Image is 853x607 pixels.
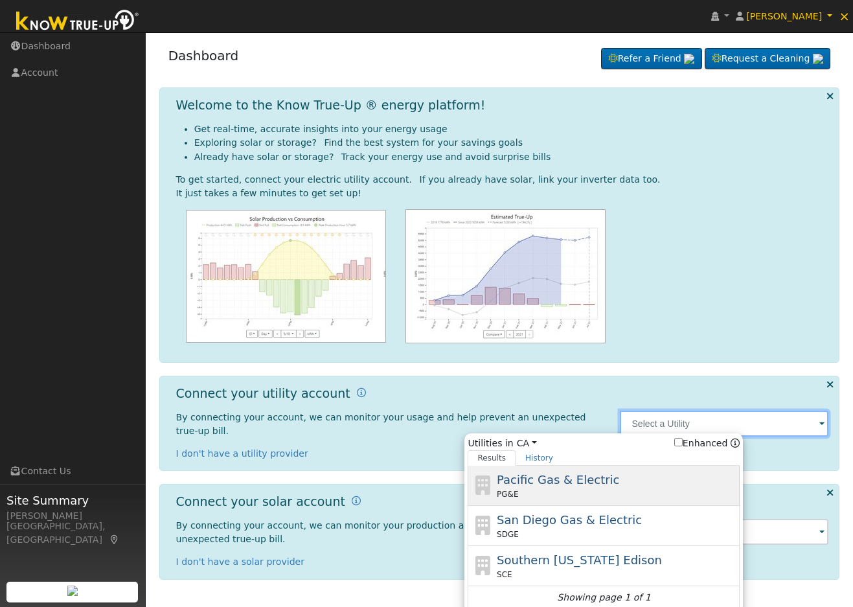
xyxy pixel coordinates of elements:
div: It just takes a few minutes to get set up! [176,187,829,200]
img: retrieve [67,586,78,596]
label: Enhanced [674,437,728,450]
input: Select a Utility [620,411,828,437]
li: Get real-time, accurate insights into your energy usage [194,122,829,136]
div: To get started, connect your electric utility account. If you already have solar, link your inver... [176,173,829,187]
a: I don't have a utility provider [176,448,308,459]
span: × [839,8,850,24]
span: San Diego Gas & Electric [497,513,642,527]
li: Exploring solar or storage? Find the best system for your savings goals [194,136,829,150]
h1: Welcome to the Know True-Up ® energy platform! [176,98,486,113]
a: Dashboard [168,48,239,63]
img: retrieve [684,54,694,64]
span: Show enhanced providers [674,437,740,450]
span: By connecting your account, we can monitor your usage and help prevent an unexpected true-up bill. [176,412,586,436]
img: Know True-Up [10,7,146,36]
a: Enhanced Providers [731,438,740,448]
span: Southern [US_STATE] Edison [497,553,662,567]
i: Showing page 1 of 1 [557,591,650,604]
h1: Connect your solar account [176,494,345,509]
span: [PERSON_NAME] [746,11,822,21]
a: I don't have a solar provider [176,556,305,567]
h1: Connect your utility account [176,386,350,401]
span: Utilities in [468,437,740,450]
a: Request a Cleaning [705,48,830,70]
a: Map [109,534,120,545]
input: Enhanced [674,438,683,446]
a: CA [517,437,537,450]
span: By connecting your account, we can monitor your production and help prevent an unexpected true-up... [176,520,551,544]
span: SCE [497,569,512,580]
span: Site Summary [6,492,139,509]
a: Results [468,450,516,466]
a: Refer a Friend [601,48,702,70]
div: [PERSON_NAME] [6,509,139,523]
span: PG&E [497,488,518,500]
a: History [516,450,563,466]
li: Already have solar or storage? Track your energy use and avoid surprise bills [194,150,829,164]
img: retrieve [813,54,823,64]
div: [GEOGRAPHIC_DATA], [GEOGRAPHIC_DATA] [6,520,139,547]
span: Pacific Gas & Electric [497,473,619,487]
span: SDGE [497,529,519,540]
